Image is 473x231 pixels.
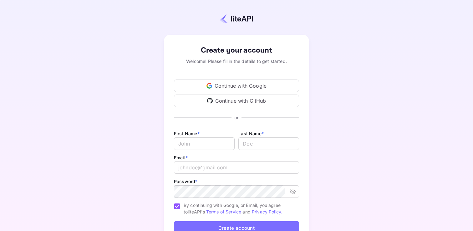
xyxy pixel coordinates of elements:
[184,202,294,215] span: By continuing with Google, or Email, you agree to liteAPI's and
[174,131,200,136] label: First Name
[206,209,241,214] a: Terms of Service
[287,186,298,197] button: toggle password visibility
[174,80,299,92] div: Continue with Google
[252,209,282,214] a: Privacy Policy.
[174,58,299,64] div: Welcome! Please fill in the details to get started.
[174,95,299,107] div: Continue with GitHub
[238,131,264,136] label: Last Name
[174,137,235,150] input: John
[174,179,197,184] label: Password
[174,155,188,160] label: Email
[174,161,299,174] input: johndoe@gmail.com
[238,137,299,150] input: Doe
[174,45,299,56] div: Create your account
[220,14,253,23] img: liteapi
